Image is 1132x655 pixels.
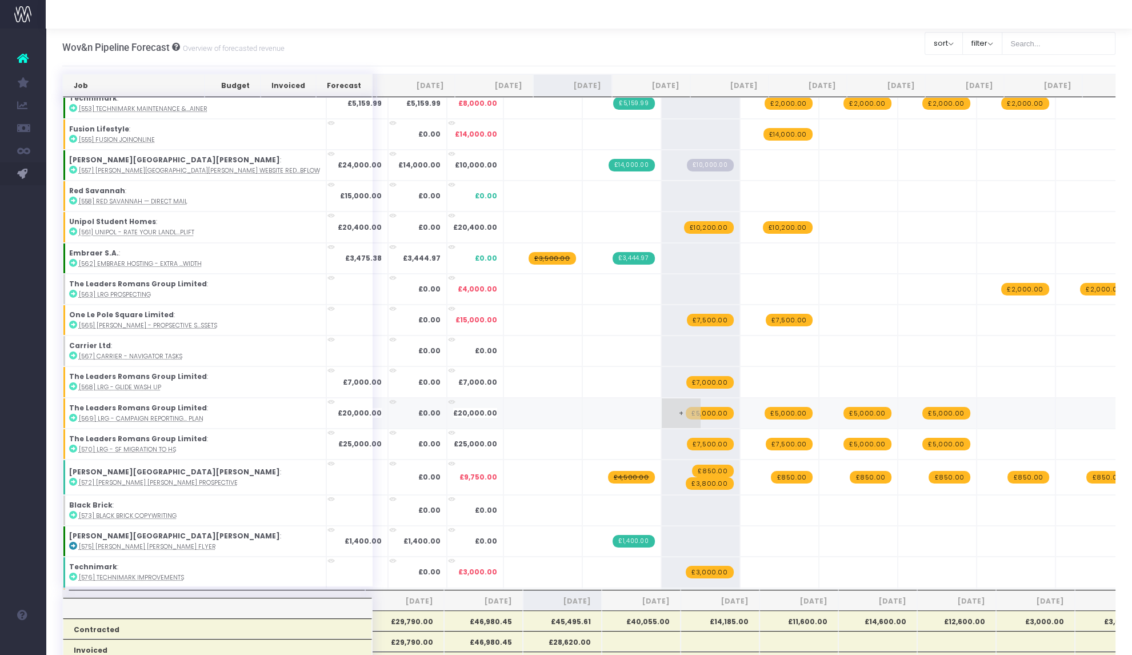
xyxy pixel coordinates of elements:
[316,74,372,97] th: Forecast
[759,610,838,631] th: £11,600.00
[763,221,813,234] span: wayahead Revenue Forecast Item
[63,181,326,211] td: :
[602,610,681,631] th: £40,055.00
[377,74,455,97] th: Jul 25: activate to sort column ascending
[14,632,31,649] img: images/default_profile_image.png
[338,160,382,170] strong: £24,000.00
[69,124,129,134] strong: Fusion Lifestyle
[843,97,891,110] span: wayahead Revenue Forecast Item
[847,74,925,97] th: Jan 26: activate to sort column ascending
[843,438,891,450] span: wayahead Revenue Forecast Item
[529,252,575,265] span: wayahead Revenue Forecast Item
[403,253,441,263] strong: £3,444.97
[63,588,326,619] td: :
[962,32,1002,55] button: filter
[662,398,701,428] span: +
[687,159,734,171] span: Streamtime Draft Invoice: null – [557] Langham Hall Website Redesign into Webflow
[63,366,326,397] td: :
[684,221,734,234] span: wayahead Revenue Forecast Item
[766,314,812,326] span: wayahead Revenue Forecast Item
[922,97,970,110] span: wayahead Revenue Forecast Item
[345,253,382,263] strong: £3,475.38
[79,166,320,175] abbr: [557] Langham Hall Website Redesign into Webflow
[343,377,382,387] strong: £7,000.00
[459,472,497,482] span: £9,750.00
[1001,97,1049,110] span: wayahead Revenue Forecast Item
[453,408,497,418] span: £20,000.00
[444,610,523,631] th: £46,980.45
[338,439,382,449] strong: £25,000.00
[996,610,1075,631] th: £3,000.00
[613,97,654,110] span: Streamtime Invoice: 772 – [553] Technimark website support retainer
[925,32,963,55] button: sort
[69,155,280,165] strong: [PERSON_NAME][GEOGRAPHIC_DATA][PERSON_NAME]
[1080,283,1127,295] span: wayahead Revenue Forecast Item
[418,129,441,139] strong: £0.00
[69,186,125,195] strong: Red Savannah
[79,352,182,361] abbr: [567] Carrier - Navigator tasks
[523,631,602,652] th: £28,620.00
[843,407,891,420] span: wayahead Revenue Forecast Item
[418,191,441,201] strong: £0.00
[418,472,441,482] strong: £0.00
[418,222,441,232] strong: £0.00
[1001,283,1049,295] span: wayahead Revenue Forecast Item
[475,536,497,546] span: £0.00
[62,42,170,53] span: Wov&n Pipeline Forecast
[69,403,207,413] strong: The Leaders Romans Group Limited
[63,429,326,460] td: :
[69,562,117,572] strong: Technimark
[523,610,602,631] th: £45,495.61
[180,42,285,53] small: Overview of forecasted revenue
[838,610,917,631] th: £14,600.00
[340,191,382,201] strong: £15,000.00
[455,129,497,139] span: £14,000.00
[475,191,497,201] span: £0.00
[398,160,441,170] strong: £14,000.00
[687,438,733,450] span: wayahead Revenue Forecast Item
[681,610,759,631] th: £14,185.00
[849,596,906,606] span: [DATE]
[79,573,184,582] abbr: [576] Technimark Improvements
[63,460,326,495] td: :
[338,222,382,232] strong: £20,400.00
[79,228,194,237] abbr: [561] Unipol - Rate your Landlord Uplift
[79,290,151,299] abbr: [563] LRG prospecting
[763,128,813,141] span: wayahead Revenue Forecast Item
[769,74,847,97] th: Dec 25: activate to sort column ascending
[347,98,382,108] strong: £5,159.99
[79,414,203,423] abbr: [569] LRG - Campaign reporting & imporvement plan
[766,438,812,450] span: wayahead Revenue Forecast Item
[850,471,891,484] span: wayahead Revenue Forecast Item
[403,536,441,546] strong: £1,400.00
[63,150,326,181] td: :
[475,505,497,516] span: £0.00
[69,531,280,541] strong: [PERSON_NAME][GEOGRAPHIC_DATA][PERSON_NAME]
[613,596,670,606] span: [DATE]
[63,305,326,336] td: :
[79,259,202,268] abbr: [562] Embraer hosting - extra bandwidth
[63,495,326,526] td: :
[925,74,1003,97] th: Feb 26: activate to sort column ascending
[418,439,441,449] strong: £0.00
[63,336,326,366] td: :
[455,160,497,170] span: £10,000.00
[63,243,326,274] td: :
[1002,32,1116,55] input: Search...
[205,74,261,97] th: Budget
[453,222,497,233] span: £20,400.00
[345,536,382,546] strong: £1,400.00
[454,439,497,449] span: £25,000.00
[69,248,119,258] strong: Embraer S.A.
[917,610,996,631] th: £12,600.00
[418,377,441,387] strong: £0.00
[69,217,156,226] strong: Unipol Student Homes
[79,135,155,144] abbr: [555] Fusion JoinOnline
[69,341,111,350] strong: Carrier Ltd
[79,197,187,206] abbr: [558] Red Savannah — direct mail
[63,211,326,242] td: :
[613,252,654,265] span: Streamtime Invoice: 767 – [562] Embraer hosting - extra bandwidth
[1007,471,1049,484] span: wayahead Revenue Forecast Item
[69,434,207,444] strong: The Leaders Romans Group Limited
[444,631,523,652] th: £46,980.45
